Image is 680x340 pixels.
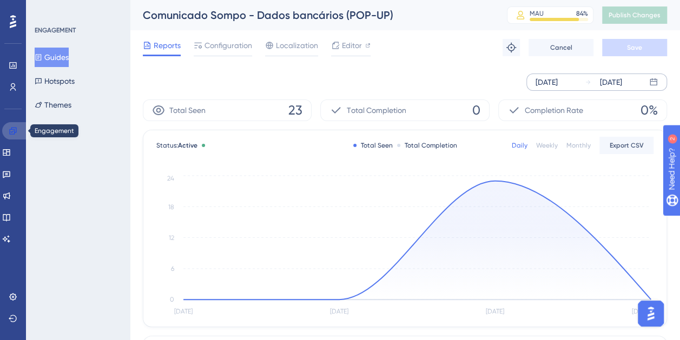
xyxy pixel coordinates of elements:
span: Publish Changes [609,11,661,19]
div: Comunicado Sompo - Dados bancários (POP-UP) [143,8,480,23]
span: Need Help? [25,3,68,16]
button: Export CSV [599,137,653,154]
button: Save [602,39,667,56]
span: Completion Rate [525,104,583,117]
span: Localization [276,39,318,52]
tspan: [DATE] [330,308,348,315]
span: 23 [288,102,302,119]
button: Publish Changes [602,6,667,24]
tspan: 24 [167,175,174,182]
div: [DATE] [536,76,558,89]
div: [DATE] [600,76,622,89]
span: Cancel [550,43,572,52]
tspan: [DATE] [631,308,650,315]
span: Active [178,142,197,149]
div: MAU [530,9,544,18]
span: Editor [342,39,362,52]
button: Cancel [529,39,593,56]
span: 0 [472,102,480,119]
span: Reports [154,39,181,52]
div: Weekly [536,141,558,150]
div: 2 [75,5,78,14]
div: Total Completion [397,141,457,150]
tspan: 12 [169,234,174,242]
button: Guides [35,48,69,67]
div: Daily [512,141,527,150]
div: 84 % [576,9,588,18]
button: Hotspots [35,71,75,91]
iframe: UserGuiding AI Assistant Launcher [635,297,667,330]
button: Themes [35,95,71,115]
tspan: [DATE] [486,308,504,315]
span: Total Seen [169,104,206,117]
span: Export CSV [610,141,644,150]
div: Total Seen [353,141,393,150]
tspan: [DATE] [174,308,193,315]
span: Total Completion [347,104,406,117]
div: ENGAGEMENT [35,26,76,35]
span: Configuration [204,39,252,52]
span: Status: [156,141,197,150]
span: 0% [641,102,658,119]
tspan: 0 [170,296,174,303]
div: Monthly [566,141,591,150]
tspan: 18 [168,203,174,211]
tspan: 6 [171,265,174,272]
span: Save [627,43,642,52]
